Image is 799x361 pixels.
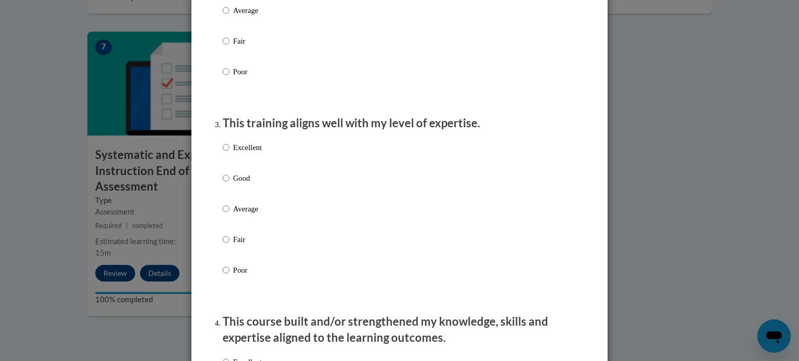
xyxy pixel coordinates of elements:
[223,115,576,131] p: This training aligns well with my level of expertise.
[223,142,229,153] input: Excellent
[223,264,229,276] input: Poor
[223,314,576,346] p: This course built and/or strengthened my knowledge, skills and expertise aligned to the learning ...
[223,35,229,47] input: Fair
[233,66,262,77] p: Poor
[223,172,229,184] input: Good
[233,234,262,245] p: Fair
[233,203,262,215] p: Average
[233,5,262,16] p: Average
[223,203,229,215] input: Average
[233,35,262,47] p: Fair
[223,234,229,245] input: Fair
[223,66,229,77] input: Poor
[233,264,262,276] p: Poor
[233,142,262,153] p: Excellent
[223,5,229,16] input: Average
[233,172,262,184] p: Good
